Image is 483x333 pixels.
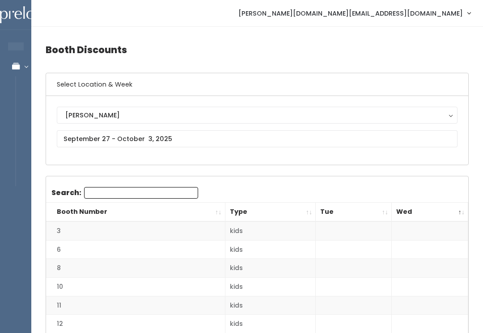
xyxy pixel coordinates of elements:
[46,296,225,315] td: 11
[84,187,198,199] input: Search:
[57,107,458,124] button: [PERSON_NAME]
[65,110,449,120] div: [PERSON_NAME]
[51,187,198,199] label: Search:
[46,278,225,296] td: 10
[46,203,225,222] th: Booth Number: activate to sort column ascending
[46,221,225,240] td: 3
[46,73,468,96] h6: Select Location & Week
[225,278,316,296] td: kids
[238,8,463,18] span: [PERSON_NAME][DOMAIN_NAME][EMAIL_ADDRESS][DOMAIN_NAME]
[392,203,468,222] th: Wed: activate to sort column descending
[225,296,316,315] td: kids
[46,259,225,278] td: 8
[229,4,479,23] a: [PERSON_NAME][DOMAIN_NAME][EMAIL_ADDRESS][DOMAIN_NAME]
[57,130,458,147] input: September 27 - October 3, 2025
[46,37,469,62] h4: Booth Discounts
[225,240,316,259] td: kids
[316,203,392,222] th: Tue: activate to sort column ascending
[225,259,316,278] td: kids
[225,203,316,222] th: Type: activate to sort column ascending
[225,221,316,240] td: kids
[46,240,225,259] td: 6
